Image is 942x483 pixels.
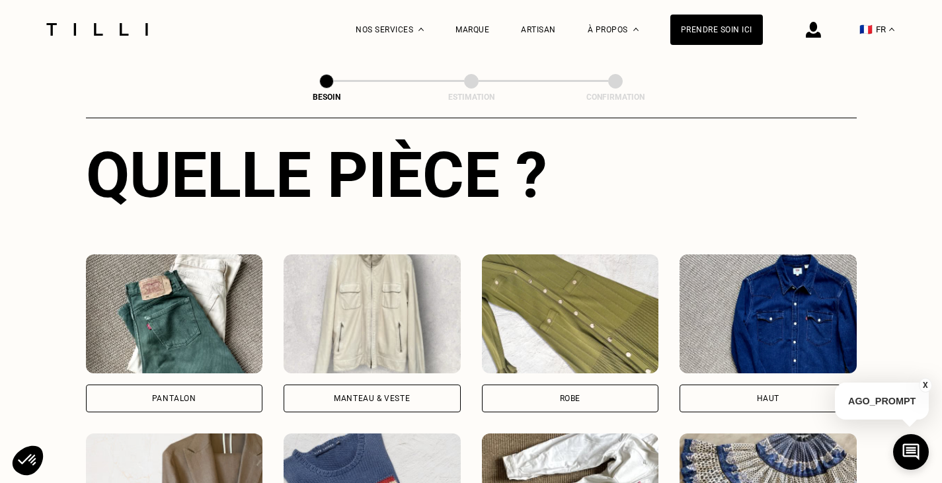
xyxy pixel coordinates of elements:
[418,28,424,31] img: Menu déroulant
[560,394,580,402] div: Robe
[757,394,779,402] div: Haut
[670,15,763,45] a: Prendre soin ici
[633,28,639,31] img: Menu déroulant à propos
[549,93,682,102] div: Confirmation
[455,25,489,34] a: Marque
[86,138,857,212] div: Quelle pièce ?
[680,254,857,373] img: Tilli retouche votre Haut
[405,93,537,102] div: Estimation
[806,22,821,38] img: icône connexion
[482,254,659,373] img: Tilli retouche votre Robe
[42,23,153,36] img: Logo du service de couturière Tilli
[919,378,932,392] button: X
[889,28,894,31] img: menu déroulant
[260,93,393,102] div: Besoin
[284,254,461,373] img: Tilli retouche votre Manteau & Veste
[859,23,873,36] span: 🇫🇷
[334,394,410,402] div: Manteau & Veste
[86,254,263,373] img: Tilli retouche votre Pantalon
[152,394,196,402] div: Pantalon
[835,383,929,420] p: AGO_PROMPT
[521,25,556,34] a: Artisan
